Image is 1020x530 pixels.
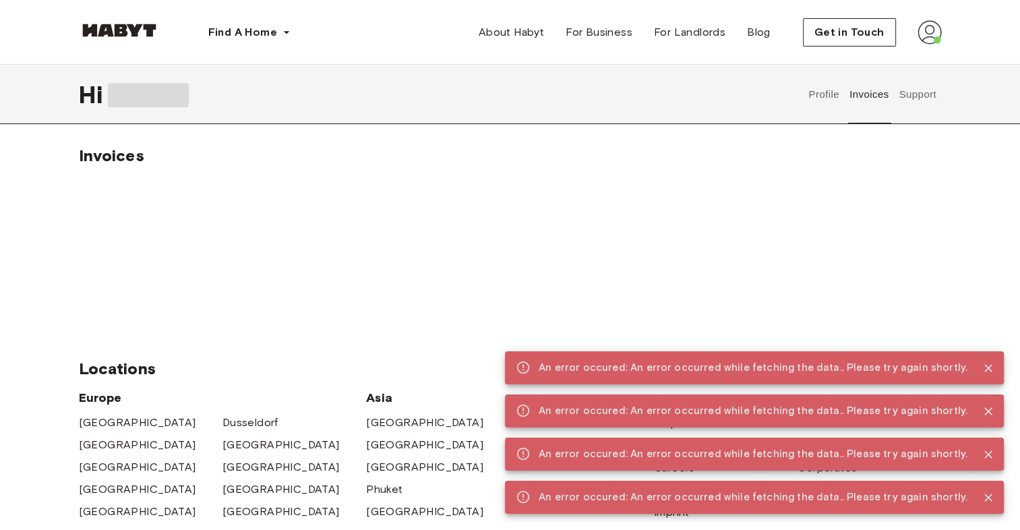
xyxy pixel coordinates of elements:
span: Get in Touch [814,24,884,40]
a: About Habyt [468,19,555,46]
button: Support [897,65,938,124]
a: [GEOGRAPHIC_DATA] [366,415,483,431]
span: Blog [747,24,771,40]
button: Close [978,488,998,508]
a: [GEOGRAPHIC_DATA] [222,481,340,498]
a: [GEOGRAPHIC_DATA] [366,459,483,475]
div: An error occured: An error occurred while fetching the data.. Please try again shortly. [539,442,967,467]
a: For Landlords [643,19,736,46]
a: [GEOGRAPHIC_DATA] [79,415,196,431]
a: [GEOGRAPHIC_DATA] [79,504,196,520]
a: Blog [736,19,781,46]
button: Close [978,358,998,378]
button: Get in Touch [803,18,896,47]
button: Profile [807,65,841,124]
button: Invoices [847,65,890,124]
img: avatar [918,20,942,45]
a: [GEOGRAPHIC_DATA] [366,437,483,453]
span: Europe [79,390,367,406]
a: For Business [798,393,864,409]
div: An error occured: An error occurred while fetching the data.. Please try again shortly. [539,355,967,380]
a: [GEOGRAPHIC_DATA] [222,459,340,475]
a: Dusseldorf [222,415,278,431]
span: Locations [79,359,654,379]
button: Close [978,401,998,421]
a: [GEOGRAPHIC_DATA] [222,437,340,453]
a: About Habyt [654,393,719,409]
span: Find A Home [208,24,277,40]
img: Habyt [79,24,160,37]
a: [GEOGRAPHIC_DATA] [366,504,483,520]
a: [GEOGRAPHIC_DATA] [222,504,340,520]
div: An error occured: An error occurred while fetching the data.. Please try again shortly. [539,485,967,510]
button: Close [978,444,998,465]
div: An error occured: An error occurred while fetching the data.. Please try again shortly. [539,399,967,423]
a: For Business [555,19,643,46]
a: Phuket [366,481,402,498]
span: For Landlords [654,24,725,40]
a: [GEOGRAPHIC_DATA] [79,481,196,498]
a: [GEOGRAPHIC_DATA] [79,437,196,453]
span: Asia [366,390,510,406]
span: For Business [566,24,632,40]
button: Find A Home [198,19,301,46]
a: [GEOGRAPHIC_DATA] [79,459,196,475]
div: user profile tabs [804,65,942,124]
span: Hi [79,80,108,109]
span: About Habyt [479,24,544,40]
span: Invoices [79,146,144,165]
